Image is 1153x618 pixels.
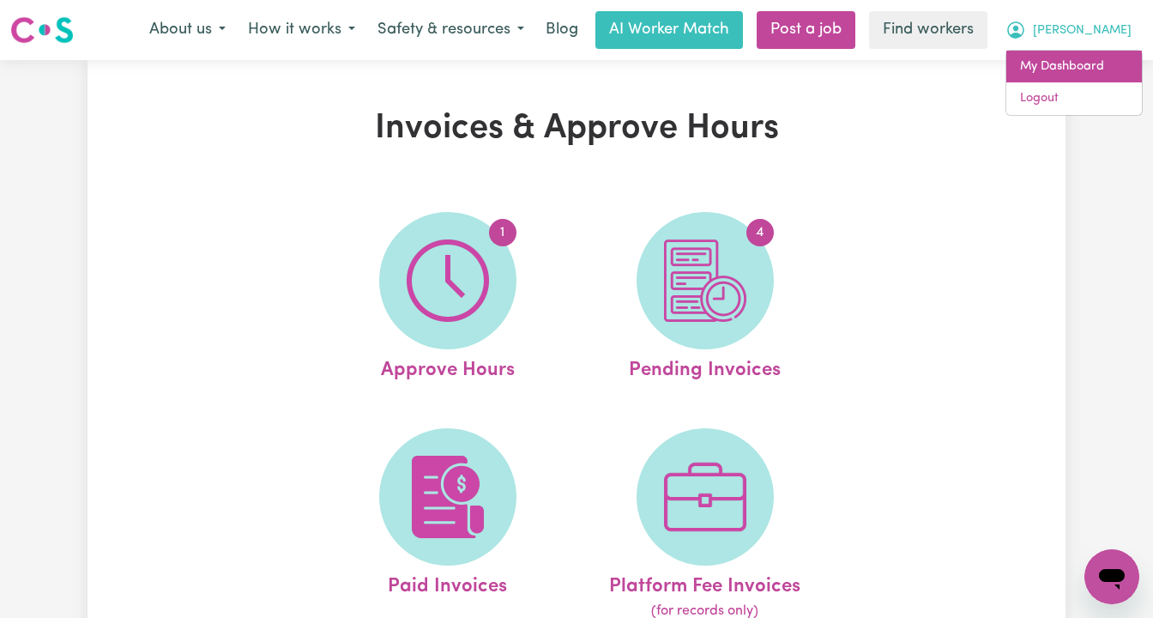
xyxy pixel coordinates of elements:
[535,11,589,49] a: Blog
[757,11,855,49] a: Post a job
[869,11,987,49] a: Find workers
[381,349,515,385] span: Approve Hours
[1006,82,1142,115] a: Logout
[261,108,892,149] h1: Invoices & Approve Hours
[1005,50,1143,116] div: My Account
[994,12,1143,48] button: My Account
[582,212,829,385] a: Pending Invoices
[609,566,800,602] span: Platform Fee Invoices
[1033,21,1132,40] span: [PERSON_NAME]
[629,349,781,385] span: Pending Invoices
[489,219,516,246] span: 1
[595,11,743,49] a: AI Worker Match
[10,10,74,50] a: Careseekers logo
[1084,549,1139,604] iframe: Button to launch messaging window
[237,12,366,48] button: How it works
[138,12,237,48] button: About us
[1006,51,1142,83] a: My Dashboard
[366,12,535,48] button: Safety & resources
[746,219,774,246] span: 4
[10,15,74,45] img: Careseekers logo
[388,566,507,602] span: Paid Invoices
[324,212,571,385] a: Approve Hours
